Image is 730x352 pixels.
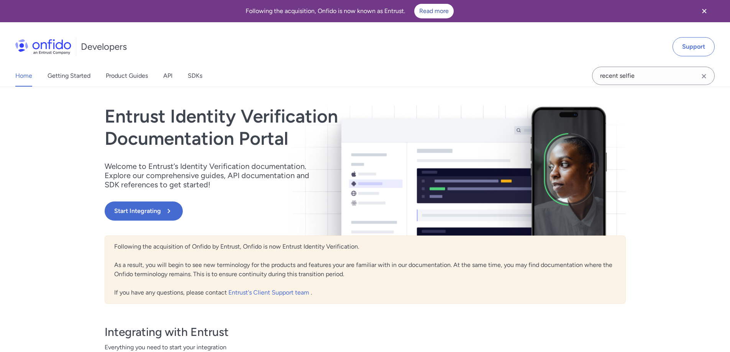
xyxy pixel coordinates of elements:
[9,4,690,18] div: Following the acquisition, Onfido is now known as Entrust.
[188,65,202,87] a: SDKs
[105,105,469,149] h1: Entrust Identity Verification Documentation Portal
[105,162,319,189] p: Welcome to Entrust’s Identity Verification documentation. Explore our comprehensive guides, API d...
[15,65,32,87] a: Home
[48,65,90,87] a: Getting Started
[15,39,71,54] img: Onfido Logo
[592,67,715,85] input: Onfido search input field
[105,201,183,221] button: Start Integrating
[699,72,709,81] svg: Clear search field button
[228,289,311,296] a: Entrust's Client Support team
[105,236,626,304] div: Following the acquisition of Onfido by Entrust, Onfido is now Entrust Identity Verification. As a...
[105,324,626,340] h3: Integrating with Entrust
[81,41,127,53] h1: Developers
[700,7,709,16] svg: Close banner
[414,4,454,18] a: Read more
[105,343,626,352] span: Everything you need to start your integration
[106,65,148,87] a: Product Guides
[105,201,469,221] a: Start Integrating
[163,65,172,87] a: API
[690,2,719,21] button: Close banner
[673,37,715,56] a: Support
